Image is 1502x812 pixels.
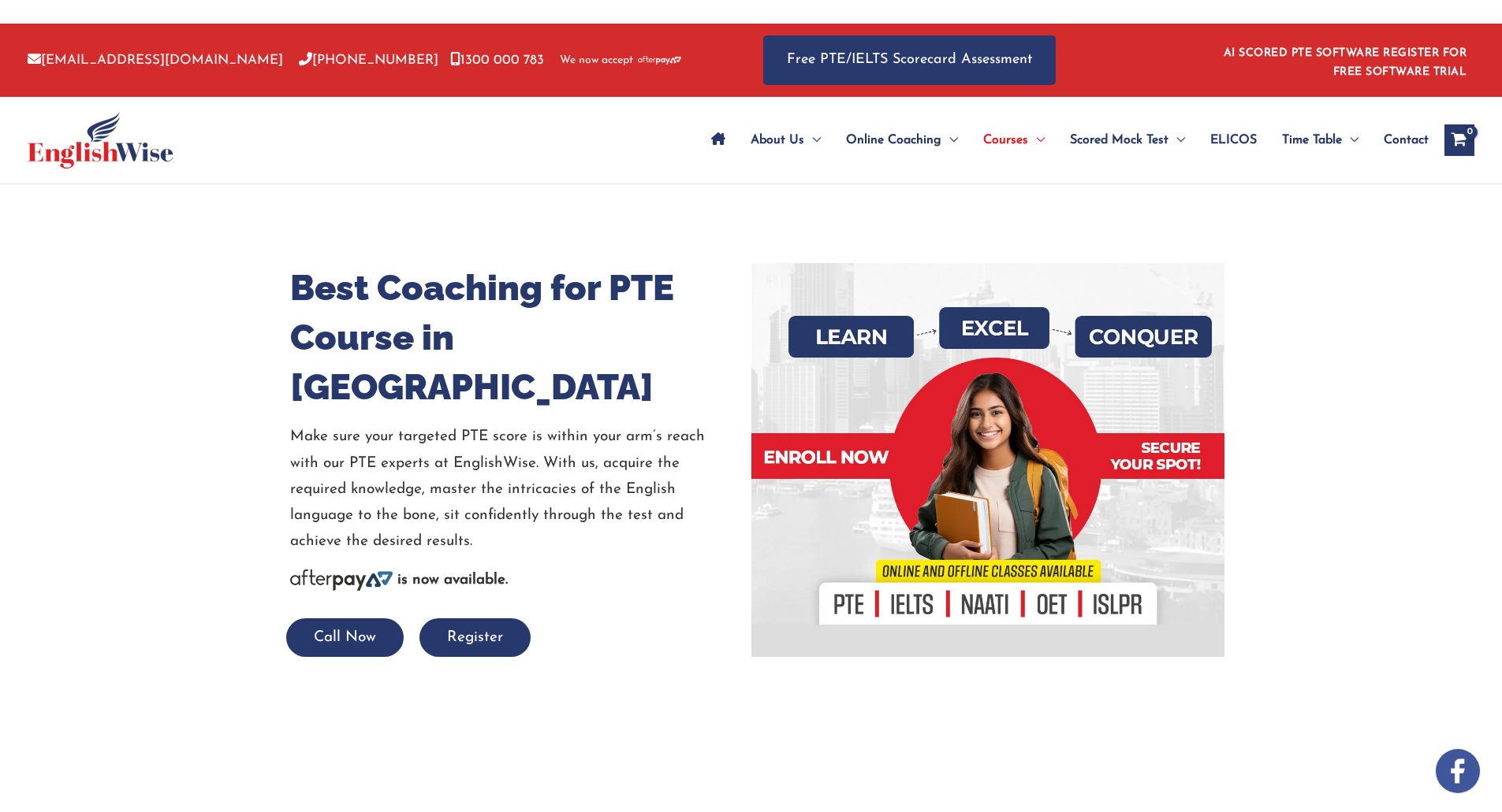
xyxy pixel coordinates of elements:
span: Courses [983,113,1028,168]
a: 1300 000 783 [450,54,544,67]
span: Time Table [1282,113,1342,168]
a: Time TableMenu Toggle [1269,113,1371,168]
img: white-facebook.png [1436,749,1480,793]
a: Register [419,630,531,645]
a: About UsMenu Toggle [738,113,833,168]
span: Menu Toggle [1342,113,1359,168]
a: ELICOS [1198,113,1269,168]
a: [PHONE_NUMBER] [299,54,438,67]
button: Register [419,618,531,657]
aside: Header Widget 1 [1214,35,1474,86]
a: Free PTE/IELTS Scorecard Assessment [763,35,1056,85]
button: Call Now [286,618,404,657]
b: is now available. [397,573,508,588]
nav: Site Navigation: Main Menu [699,113,1429,168]
span: About Us [751,113,804,168]
a: [EMAIL_ADDRESS][DOMAIN_NAME] [28,54,283,67]
span: Menu Toggle [1028,113,1045,168]
a: CoursesMenu Toggle [971,113,1057,168]
p: Make sure your targeted PTE score is within your arm’s reach with our PTE experts at EnglishWise.... [290,424,740,554]
a: AI SCORED PTE SOFTWARE REGISTER FOR FREE SOFTWARE TRIAL [1224,47,1467,78]
a: View Shopping Cart, empty [1444,124,1474,156]
span: We now accept [560,53,633,69]
h1: Best Coaching for PTE Course in [GEOGRAPHIC_DATA] [290,263,740,412]
img: cropped-ew-logo [28,112,173,169]
span: ELICOS [1210,113,1257,168]
span: Online Coaching [846,113,941,168]
img: Afterpay-Logo [290,569,393,591]
a: Call Now [286,630,404,645]
span: Menu Toggle [1168,113,1185,168]
span: Scored Mock Test [1070,113,1168,168]
span: Menu Toggle [804,113,821,168]
span: Menu Toggle [941,113,958,168]
img: Afterpay-Logo [638,56,681,65]
a: Scored Mock TestMenu Toggle [1057,113,1198,168]
a: Contact [1371,113,1429,168]
span: Contact [1384,113,1429,168]
a: Online CoachingMenu Toggle [833,113,971,168]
